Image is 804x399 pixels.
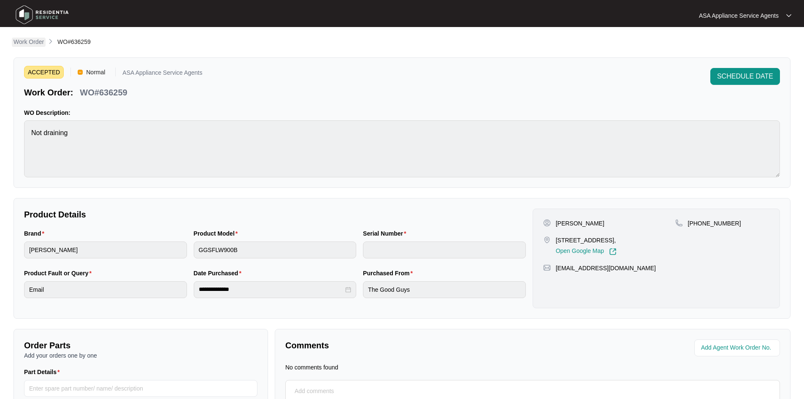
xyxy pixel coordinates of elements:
[285,339,527,351] p: Comments
[199,285,344,294] input: Date Purchased
[543,236,551,244] img: map-pin
[609,248,617,255] img: Link-External
[543,264,551,271] img: map-pin
[363,269,416,277] label: Purchased From
[699,11,779,20] p: ASA Appliance Service Agents
[556,264,656,272] p: [EMAIL_ADDRESS][DOMAIN_NAME]
[24,281,187,298] input: Product Fault or Query
[363,281,526,298] input: Purchased From
[13,2,72,27] img: residentia service logo
[675,219,683,227] img: map-pin
[24,269,95,277] label: Product Fault or Query
[12,38,46,47] a: Work Order
[14,38,44,46] p: Work Order
[556,248,617,255] a: Open Google Map
[688,219,741,228] p: [PHONE_NUMBER]
[24,66,64,79] span: ACCEPTED
[363,229,409,238] label: Serial Number
[24,242,187,258] input: Brand
[194,269,245,277] label: Date Purchased
[556,219,604,228] p: [PERSON_NAME]
[701,343,775,353] input: Add Agent Work Order No.
[24,109,780,117] p: WO Description:
[24,351,257,360] p: Add your orders one by one
[24,209,526,220] p: Product Details
[47,38,54,45] img: chevron-right
[24,380,257,397] input: Part Details
[786,14,791,18] img: dropdown arrow
[24,229,48,238] label: Brand
[83,66,108,79] span: Normal
[80,87,127,98] p: WO#636259
[57,38,91,45] span: WO#636259
[717,71,773,81] span: SCHEDULE DATE
[78,70,83,75] img: Vercel Logo
[543,219,551,227] img: user-pin
[24,120,780,177] textarea: Not draining
[24,339,257,351] p: Order Parts
[24,368,63,376] label: Part Details
[710,68,780,85] button: SCHEDULE DATE
[24,87,73,98] p: Work Order:
[285,363,338,372] p: No comments found
[194,229,241,238] label: Product Model
[122,70,202,79] p: ASA Appliance Service Agents
[194,242,357,258] input: Product Model
[363,242,526,258] input: Serial Number
[556,236,617,244] p: [STREET_ADDRESS],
